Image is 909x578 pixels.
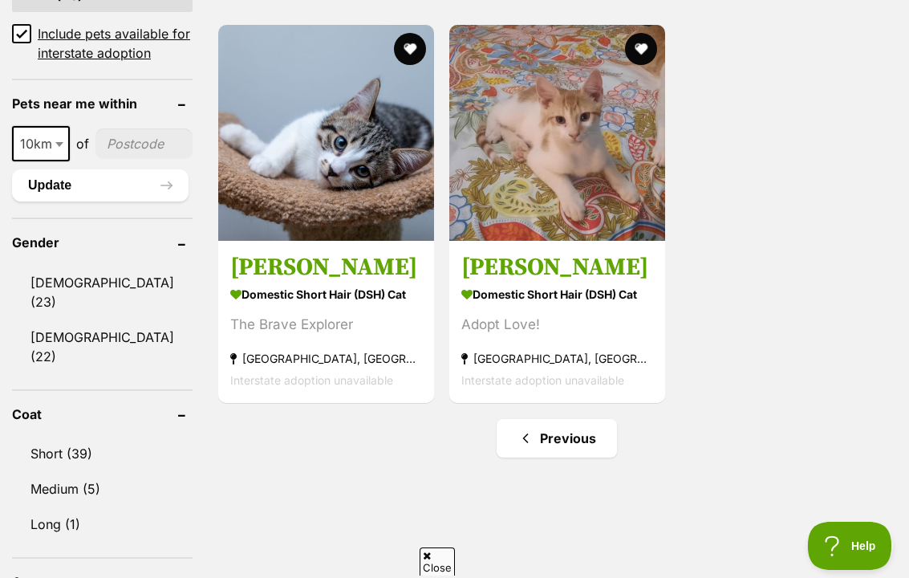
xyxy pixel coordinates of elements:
div: The Brave Explorer [230,314,422,336]
header: Pets near me within [12,96,193,111]
strong: [GEOGRAPHIC_DATA], [GEOGRAPHIC_DATA] [461,348,653,369]
img: Ayres - Domestic Short Hair (DSH) Cat [449,25,665,241]
strong: Domestic Short Hair (DSH) Cat [461,283,653,306]
a: Long (1) [12,507,193,541]
span: Interstate adoption unavailable [230,373,393,387]
button: Update [12,169,189,201]
a: [PERSON_NAME] Domestic Short Hair (DSH) Cat Adopt Love! [GEOGRAPHIC_DATA], [GEOGRAPHIC_DATA] Inte... [449,240,665,403]
iframe: Help Scout Beacon - Open [808,522,893,570]
input: postcode [95,128,193,159]
span: Close [420,547,455,576]
header: Coat [12,407,193,421]
button: favourite [624,33,656,65]
span: of [76,134,89,153]
a: [DEMOGRAPHIC_DATA] (22) [12,320,193,373]
h3: [PERSON_NAME] [461,252,653,283]
span: 10km [12,126,70,161]
button: favourite [394,33,426,65]
nav: Pagination [217,419,897,458]
a: Short (39) [12,437,193,470]
strong: [GEOGRAPHIC_DATA], [GEOGRAPHIC_DATA] [230,348,422,369]
a: [DEMOGRAPHIC_DATA] (23) [12,266,193,319]
a: Previous page [497,419,617,458]
h3: [PERSON_NAME] [230,252,422,283]
strong: Domestic Short Hair (DSH) Cat [230,283,422,306]
a: [PERSON_NAME] Domestic Short Hair (DSH) Cat The Brave Explorer [GEOGRAPHIC_DATA], [GEOGRAPHIC_DAT... [218,240,434,403]
header: Gender [12,235,193,250]
span: Include pets available for interstate adoption [38,24,193,63]
span: Interstate adoption unavailable [461,373,624,387]
a: Include pets available for interstate adoption [12,24,193,63]
a: Medium (5) [12,472,193,506]
img: Sabrina - Domestic Short Hair (DSH) Cat [218,25,434,241]
span: 10km [14,132,68,155]
div: Adopt Love! [461,314,653,336]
